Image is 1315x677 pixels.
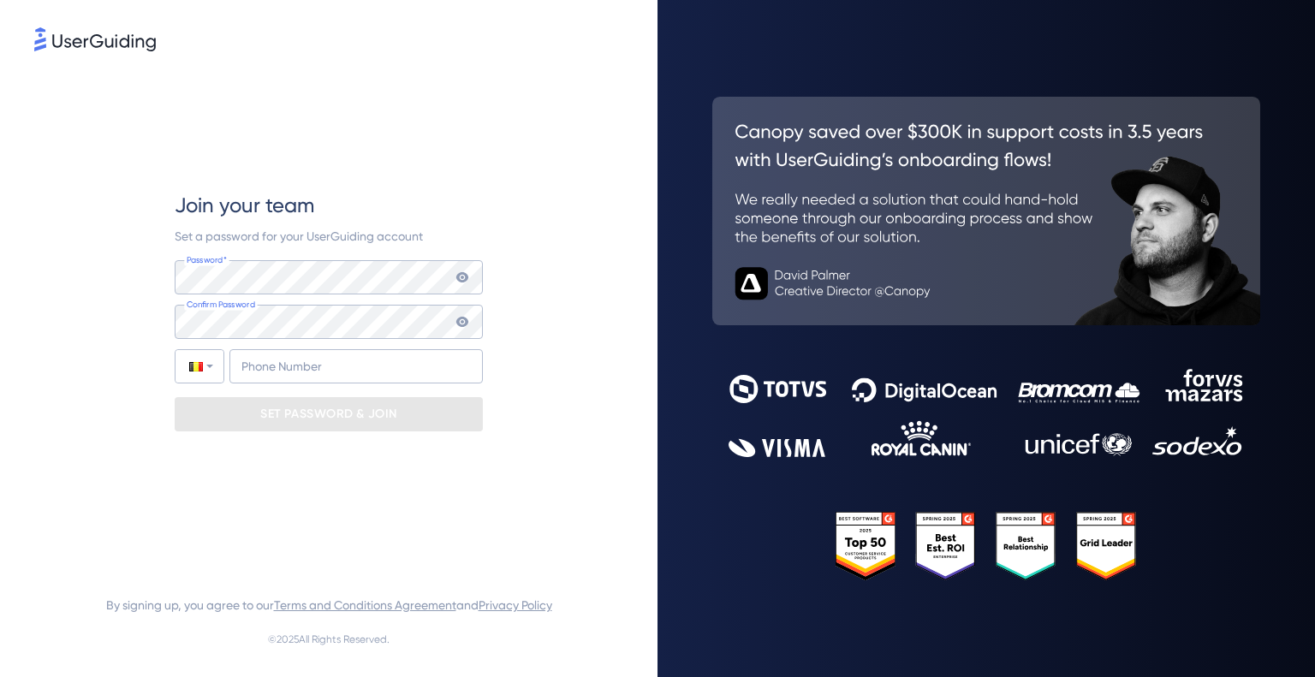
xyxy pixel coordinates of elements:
[729,369,1244,456] img: 9302ce2ac39453076f5bc0f2f2ca889b.svg
[175,229,423,243] span: Set a password for your UserGuiding account
[260,401,397,428] p: SET PASSWORD & JOIN
[106,595,552,615] span: By signing up, you agree to our and
[175,192,314,219] span: Join your team
[274,598,456,612] a: Terms and Conditions Agreement
[176,350,223,383] div: Belgium: + 32
[712,97,1260,326] img: 26c0aa7c25a843aed4baddd2b5e0fa68.svg
[836,512,1137,580] img: 25303e33045975176eb484905ab012ff.svg
[479,598,552,612] a: Privacy Policy
[229,349,483,383] input: Phone Number
[34,27,156,51] img: 8faab4ba6bc7696a72372aa768b0286c.svg
[268,629,390,650] span: © 2025 All Rights Reserved.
